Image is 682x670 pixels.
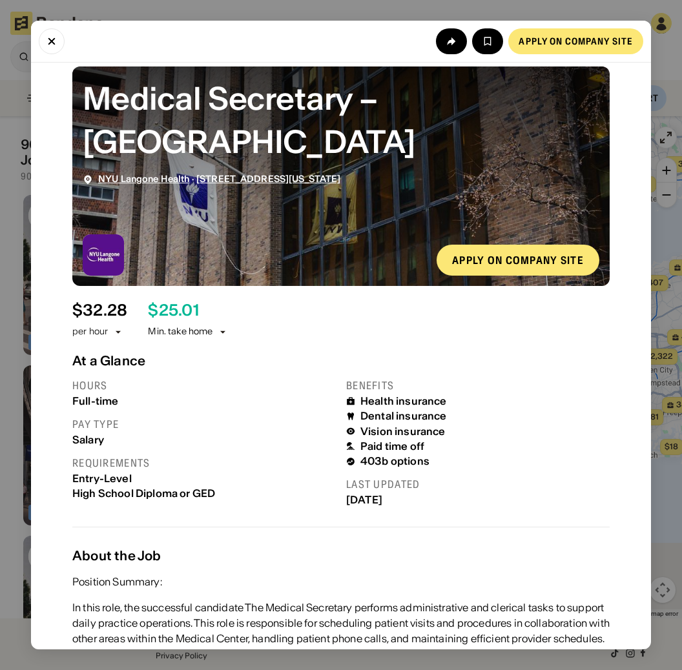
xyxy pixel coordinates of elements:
[72,548,610,563] div: About the Job
[148,325,228,338] div: Min. take home
[519,37,633,46] div: Apply on company site
[360,455,429,467] div: 403b options
[72,487,336,500] div: High School Diploma or GED
[196,173,341,185] a: [STREET_ADDRESS][US_STATE]
[72,434,336,446] div: Salary
[72,325,108,338] div: per hour
[452,255,584,265] div: Apply on company site
[72,379,336,392] div: Hours
[437,245,599,276] a: Apply on company site
[98,173,190,185] a: NYU Langone Health
[346,379,610,392] div: Benefits
[360,425,446,438] div: Vision insurance
[72,353,610,369] div: At a Glance
[72,301,127,320] div: $ 32.28
[346,478,610,491] div: Last updated
[72,574,162,589] div: Position Summary:
[98,174,341,185] div: ·
[72,418,336,431] div: Pay type
[39,28,65,54] button: Close
[360,410,447,422] div: Dental insurance
[83,77,599,163] div: Medical Secretary – Manhattan
[72,395,336,407] div: Full-time
[72,472,336,485] div: Entry-Level
[72,456,336,470] div: Requirements
[360,395,447,407] div: Health insurance
[508,28,643,54] a: Apply on company site
[83,234,124,276] img: NYU Langone Health logo
[360,440,424,452] div: Paid time off
[148,301,198,320] div: $ 25.01
[72,600,610,646] div: In this role, the successful candidate The Medical Secretary performs administrative and clerical...
[346,494,610,506] div: [DATE]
